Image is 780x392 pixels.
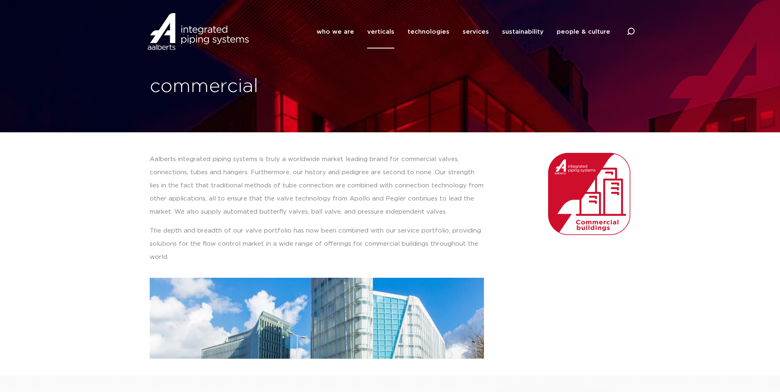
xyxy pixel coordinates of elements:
img: Aalberts_IPS_icon_commercial_buildings_rgb [548,153,630,235]
a: who we are [317,15,354,48]
a: services [463,15,489,48]
p: The depth and breadth of our valve portfolio has now been combined with our service portfolio, pr... [150,224,484,264]
a: verticals [367,15,394,48]
p: Aalberts integrated piping systems is truly a worldwide market leading brand for commercial valve... [150,153,484,219]
a: sustainability [502,15,544,48]
a: people & culture [557,15,610,48]
a: technologies [407,15,449,48]
nav: Menu [317,15,610,48]
h1: commercial [150,74,386,100]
